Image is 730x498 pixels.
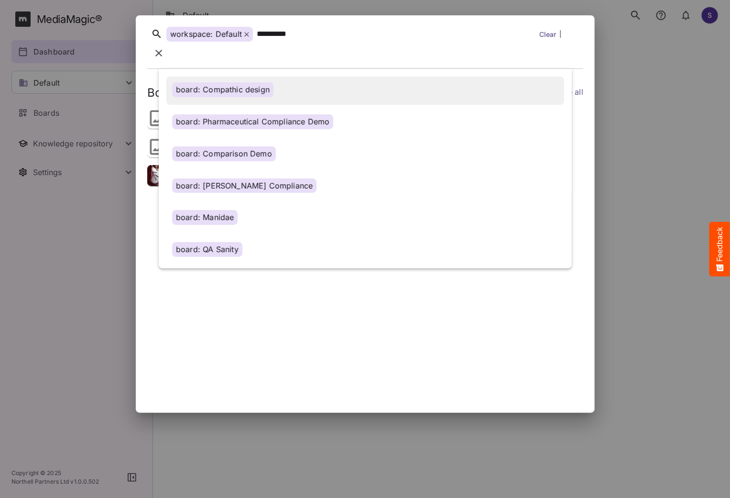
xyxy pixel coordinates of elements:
a: See all [558,86,583,100]
div: board: Comparison Demo [172,146,276,161]
div: workspace: Default [166,27,253,42]
div: board: [PERSON_NAME] Compliance [172,178,316,193]
div: board: Compathic design [172,82,273,97]
div: board: QA Sanity [172,242,242,257]
div: board: Pharmaceutical Compliance Demo [172,114,333,129]
div: board: Manidae [172,210,238,225]
h2: Boards ( 30 ) [147,86,211,100]
img: thumbnail.jpg [147,165,168,186]
a: Clear [539,29,556,39]
button: Feedback [709,222,730,277]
